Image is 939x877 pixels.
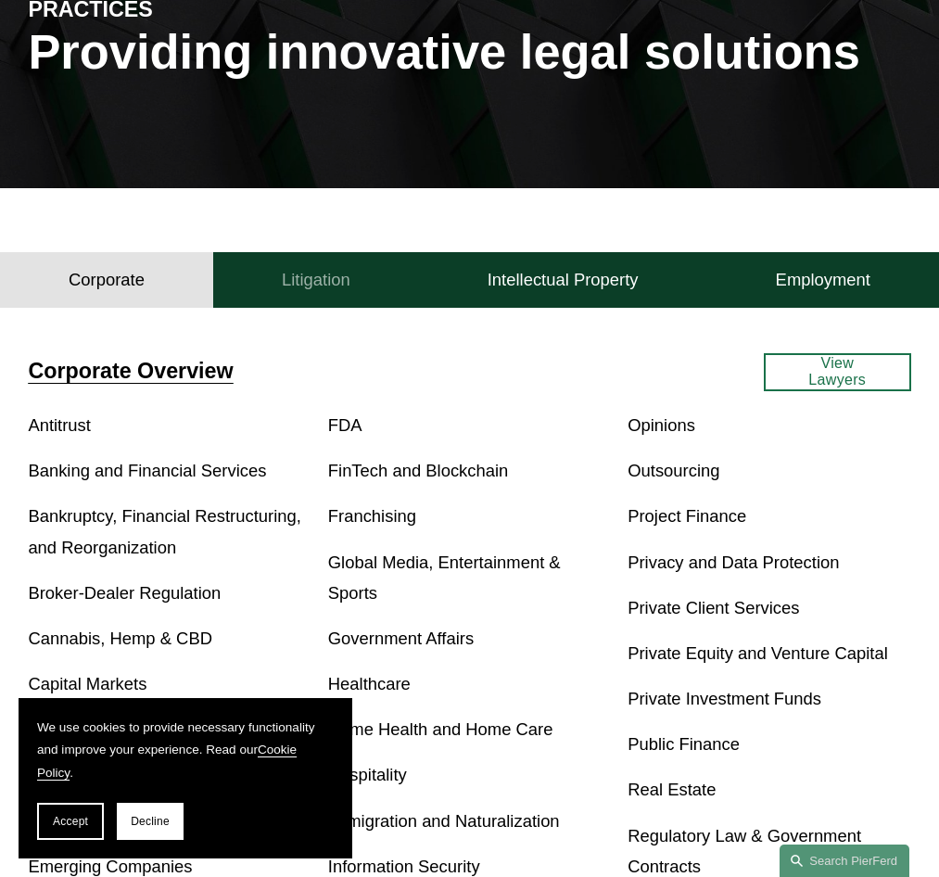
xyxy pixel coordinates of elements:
[28,506,301,556] a: Bankruptcy, Financial Restructuring, and Reorganization
[328,857,480,876] a: Information Security
[28,24,910,80] h1: Providing innovative legal solutions
[628,689,821,708] a: Private Investment Funds
[328,765,407,784] a: Hospitality
[69,269,145,290] h4: Corporate
[628,415,695,435] a: Opinions
[776,269,870,290] h4: Employment
[628,643,888,663] a: Private Equity and Venture Capital
[488,269,639,290] h4: Intellectual Property
[328,629,474,648] a: Government Affairs
[28,583,221,603] a: Broker-Dealer Regulation
[628,734,740,754] a: Public Finance
[780,845,909,877] a: Search this site
[53,815,88,828] span: Accept
[19,698,352,858] section: Cookie banner
[28,461,266,480] a: Banking and Financial Services
[764,353,911,391] a: View Lawyers
[28,674,146,693] a: Capital Markets
[628,780,716,799] a: Real Estate
[28,359,233,383] a: Corporate Overview
[328,506,416,526] a: Franchising
[37,743,297,779] a: Cookie Policy
[328,461,509,480] a: FinTech and Blockchain
[628,506,746,526] a: Project Finance
[282,269,350,290] h4: Litigation
[117,803,184,840] button: Decline
[28,415,91,435] a: Antitrust
[328,719,553,739] a: Home Health and Home Care
[28,857,192,876] a: Emerging Companies
[628,461,719,480] a: Outsourcing
[328,674,411,693] a: Healthcare
[628,598,799,617] a: Private Client Services
[328,415,362,435] a: FDA
[28,629,212,648] a: Cannabis, Hemp & CBD
[131,815,170,828] span: Decline
[628,553,839,572] a: Privacy and Data Protection
[328,811,560,831] a: Immigration and Naturalization
[37,717,334,784] p: We use cookies to provide necessary functionality and improve your experience. Read our .
[628,826,861,876] a: Regulatory Law & Government Contracts
[37,803,104,840] button: Accept
[328,553,561,603] a: Global Media, Entertainment & Sports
